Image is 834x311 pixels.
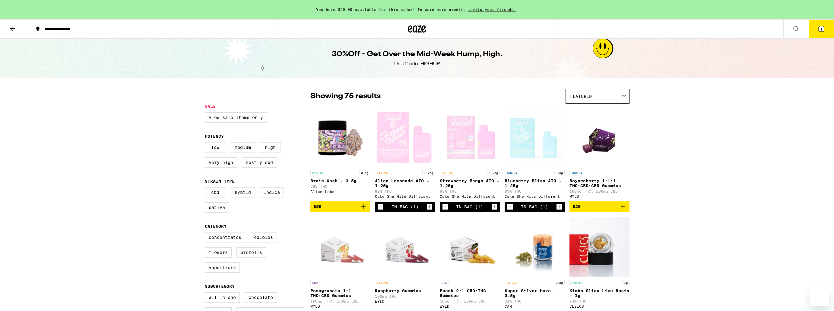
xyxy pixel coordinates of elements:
[310,304,370,308] div: WYLD
[440,280,449,285] p: CBD
[205,112,267,123] label: View Sale Items Only
[205,104,216,109] legend: Sale
[205,179,235,184] legend: Strain Type
[310,184,370,188] p: 26% THC
[310,190,370,194] div: Alien Labs
[456,204,483,209] div: In Bag (1)
[375,300,435,303] div: WYLD
[332,49,503,59] h1: 30%Off - Get Over the Mid-Week Hump, High.
[242,157,277,168] label: Mostly CBD
[375,189,435,193] p: 80% THC
[375,170,389,175] p: SATIVA
[622,280,629,285] p: 1g
[578,107,621,167] img: WYLD - Boysenberry 1:1:1 THC:CBD:CBN Gummies
[205,232,245,242] label: Concentrates
[316,8,466,11] span: You have $20.00 available for this order! To earn more credit,
[491,204,497,210] button: Increment
[231,142,255,152] label: Medium
[442,204,448,210] button: Decrement
[570,94,592,99] span: Featured
[569,201,629,212] button: Add to bag
[556,204,562,210] button: Increment
[810,287,829,306] iframe: Button to launch messaging window
[521,204,548,209] div: In Bag (1)
[569,288,629,298] p: Kimbo Slice Live Rosin - 1g
[569,304,629,308] div: CLSICS
[440,288,500,298] p: Peach 2:1 CBD:THC Gummies
[505,107,565,202] a: Open page for Blueberry Bliss AIO - 1.25g from Cake She Hits Different
[569,170,584,175] p: INDICA
[505,189,565,193] p: 83% THC
[205,224,227,229] legend: Category
[377,204,383,210] button: Decrement
[569,280,584,285] p: HYBRID
[569,189,629,193] p: 100mg THC: 100mg CBD
[440,216,500,277] img: WYLD - Peach 2:1 CBD:THC Gummies
[260,142,281,152] label: High
[260,187,284,197] label: Indica
[310,91,381,101] p: Showing 75 results
[250,232,277,242] label: Edibles
[440,170,454,175] p: SATIVA
[205,202,229,213] label: Sativa
[359,170,370,175] p: 3.5g
[505,216,565,277] img: CAM - Super Silver Haze - 3.5g
[310,170,325,175] p: HYBRID
[569,216,629,277] img: CLSICS - Kimbo Slice Live Rosin - 1g
[375,288,435,293] p: Raspberry Gummies
[205,134,224,139] legend: Potency
[466,8,518,11] span: invite your friends.
[422,170,435,175] p: 1.25g
[310,280,319,285] p: CBD
[205,142,226,152] label: Low
[569,194,629,198] div: WYLD
[375,194,435,198] div: Cake She Hits Different
[236,247,266,258] label: Prerolls
[310,216,370,277] img: WYLD - Pomegranate 1:1 THC:CBD Gummies
[809,20,834,38] button: 3
[310,201,370,212] button: Add to bag
[569,299,629,303] p: 74% THC
[505,170,519,175] p: INDICA
[572,204,581,209] span: $20
[205,187,226,197] label: CBD
[427,204,433,210] button: Increment
[440,299,500,303] p: 50mg THC: 100mg CBD
[505,178,565,188] p: Blueberry Bliss AIO - 1.25g
[245,292,277,303] label: Chocolate
[440,107,500,202] a: Open page for Strawberry Mango AIO - 1.25g from Cake She Hits Different
[205,157,237,168] label: Very High
[440,304,500,308] div: WYLD
[205,284,235,289] legend: Subcategory
[554,280,565,285] p: 3.5g
[394,61,440,67] div: Use Code: HIGHUP
[820,27,822,31] span: 3
[392,204,419,209] div: In Bag (1)
[440,178,500,188] p: Strawberry Mango AIO - 1.25g
[569,107,629,201] a: Open page for Boysenberry 1:1:1 THC:CBD:CBN Gummies from WYLD
[505,288,565,298] p: Super Silver Haze - 3.5g
[440,189,500,193] p: 83% THC
[310,299,370,303] p: 100mg THC: 100mg CBD
[375,216,435,277] img: WYLD - Raspberry Gummies
[505,299,565,303] p: 31% THC
[205,262,240,273] label: Vaporizers
[205,292,240,303] label: All-In-One
[375,178,435,188] p: Alien Lemonade AIO - 1.25g
[569,178,629,188] p: Boysenberry 1:1:1 THC:CBD:CBN Gummies
[375,280,389,285] p: SATIVA
[505,280,519,285] p: SATIVA
[231,187,255,197] label: Hybrid
[440,194,500,198] div: Cake She Hits Different
[375,294,435,298] p: 100mg THC
[552,170,565,175] p: 1.25g
[507,204,513,210] button: Decrement
[310,107,370,167] img: Alien Labs - Brain Wash - 3.5g
[505,304,565,308] div: CAM
[313,204,322,209] span: $50
[487,170,500,175] p: 1.25g
[205,247,232,258] label: Flowers
[505,194,565,198] div: Cake She Hits Different
[375,107,435,202] a: Open page for Alien Lemonade AIO - 1.25g from Cake She Hits Different
[310,107,370,201] a: Open page for Brain Wash - 3.5g from Alien Labs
